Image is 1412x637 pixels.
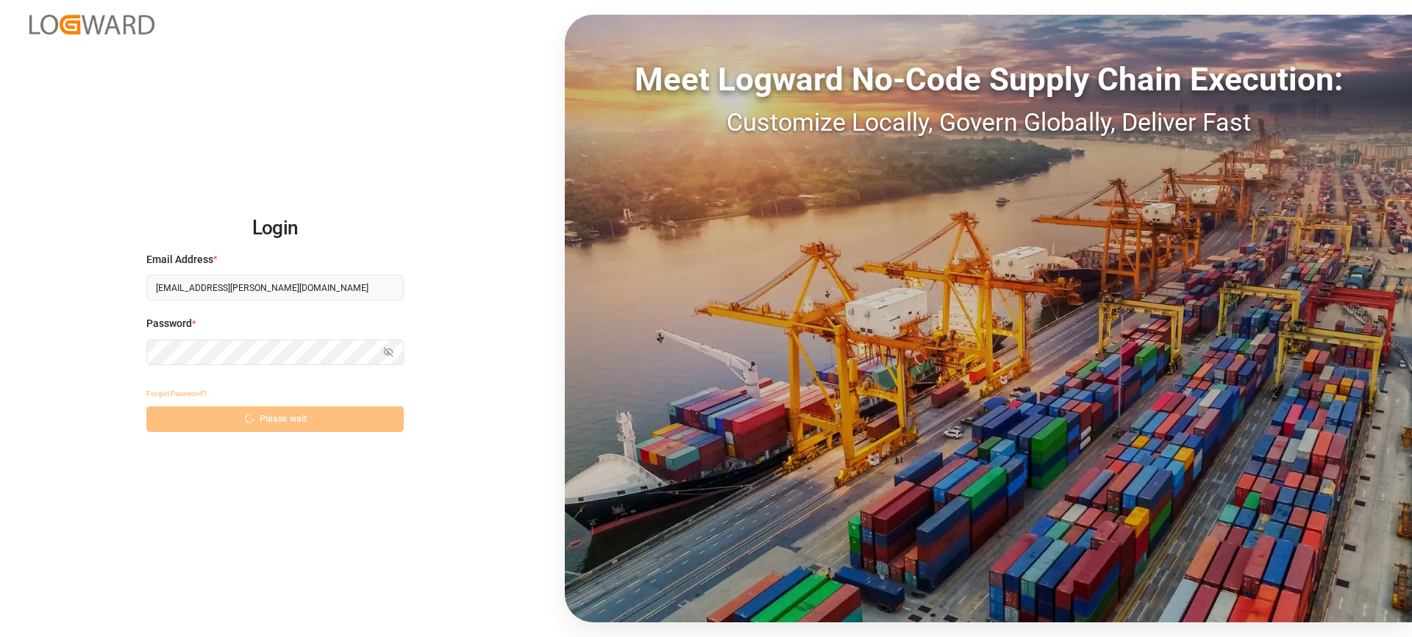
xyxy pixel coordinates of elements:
h2: Login [146,205,404,252]
input: Enter your email [146,275,404,300]
div: Meet Logward No-Code Supply Chain Execution: [565,55,1412,104]
div: Customize Locally, Govern Globally, Deliver Fast [565,104,1412,141]
span: Email Address [146,252,213,267]
img: Logward_new_orange.png [29,15,154,35]
span: Password [146,316,192,331]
